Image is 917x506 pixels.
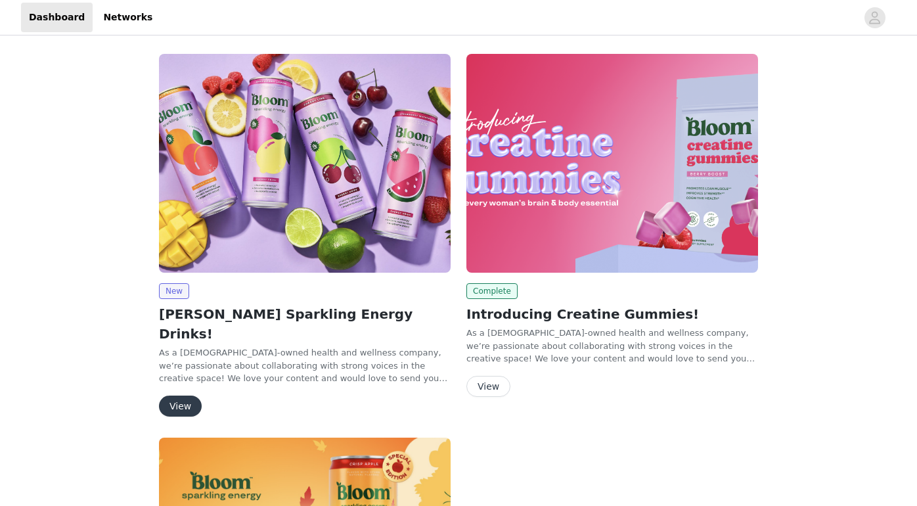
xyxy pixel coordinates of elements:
[159,283,189,299] span: New
[466,327,758,365] p: As a [DEMOGRAPHIC_DATA]-owned health and wellness company, we’re passionate about collaborating w...
[466,283,518,299] span: Complete
[466,382,510,392] a: View
[159,402,202,411] a: View
[159,304,451,344] h2: [PERSON_NAME] Sparkling Energy Drinks!
[868,7,881,28] div: avatar
[466,304,758,324] h2: Introducing Creatine Gummies!
[159,396,202,417] button: View
[95,3,160,32] a: Networks
[159,346,451,385] p: As a [DEMOGRAPHIC_DATA]-owned health and wellness company, we’re passionate about collaborating w...
[21,3,93,32] a: Dashboard
[466,54,758,273] img: Bloom Nutrition
[466,376,510,397] button: View
[159,54,451,273] img: Bloom Nutrition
